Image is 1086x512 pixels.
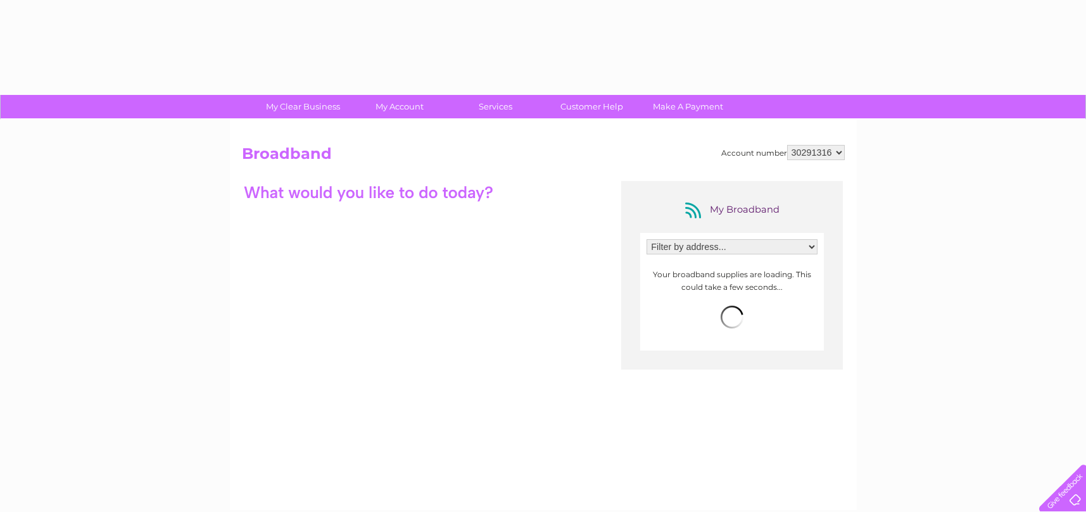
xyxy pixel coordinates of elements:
a: Customer Help [540,95,644,118]
div: My Broadband [681,200,783,220]
h2: Broadband [242,145,845,169]
a: My Clear Business [251,95,355,118]
p: Your broadband supplies are loading. This could take a few seconds... [647,268,818,292]
div: Account number [721,145,845,160]
img: loading [721,306,743,328]
a: Make A Payment [636,95,740,118]
a: Services [443,95,548,118]
a: My Account [347,95,451,118]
